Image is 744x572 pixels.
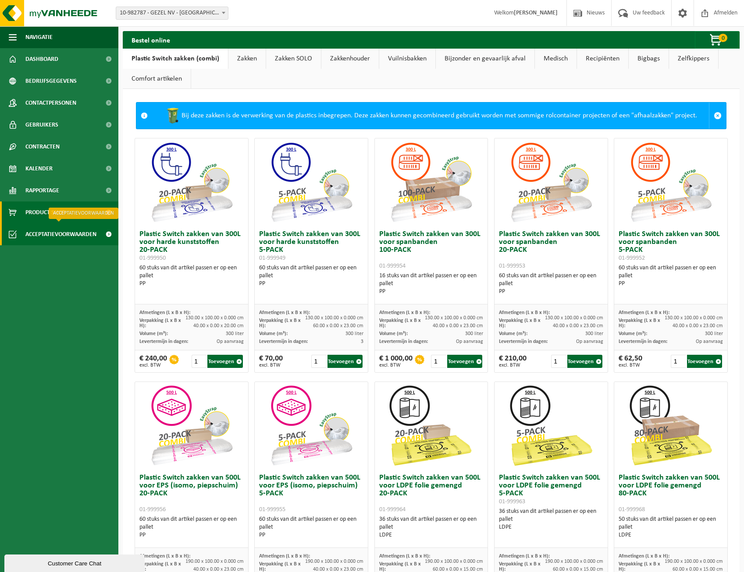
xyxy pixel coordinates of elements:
span: 01-999963 [499,498,525,505]
span: 190.00 x 100.00 x 0.000 cm [185,559,244,564]
span: Afmetingen (L x B x H): [619,554,669,559]
a: Vuilnisbakken [379,49,435,69]
div: PP [619,280,723,288]
div: PP [499,288,603,296]
a: Bijzonder en gevaarlijk afval [436,49,534,69]
span: Afmetingen (L x B x H): [499,310,550,315]
h2: Bestel online [123,31,179,48]
span: 130.00 x 100.00 x 0.000 cm [185,315,244,321]
span: Afmetingen (L x B x H): [139,310,190,315]
button: Toevoegen [207,355,242,368]
span: Afmetingen (L x B x H): [499,554,550,559]
span: 300 liter [345,331,363,336]
span: 10-982787 - GEZEL NV - BUGGENHOUT [116,7,228,20]
h3: Plastic Switch zakken van 500L voor LDPE folie gemengd 5-PACK [499,474,603,505]
h3: Plastic Switch zakken van 500L voor LDPE folie gemengd 20-PACK [379,474,484,513]
button: Toevoegen [447,355,482,368]
h3: Plastic Switch zakken van 300L voor spanbanden 20-PACK [499,230,603,270]
span: 40.00 x 0.00 x 23.00 cm [313,567,363,572]
span: Bedrijfsgegevens [25,70,77,92]
img: 01-999956 [148,382,235,470]
div: € 240,00 [139,355,167,368]
span: Verpakking (L x B x H): [379,318,421,328]
span: 40.00 x 0.00 x 23.00 cm [433,323,483,328]
span: 40.00 x 0.00 x 23.00 cm [553,323,603,328]
div: PP [259,531,363,539]
div: 60 stuks van dit artikel passen er op een pallet [259,264,363,288]
span: 60.00 x 0.00 x 15.00 cm [433,567,483,572]
img: 01-999954 [387,138,475,226]
span: 01-999950 [139,255,166,261]
span: Afmetingen (L x B x H): [259,554,310,559]
span: Levertermijn in dagen: [499,339,548,344]
span: Contactpersonen [25,92,76,114]
span: 60.00 x 0.00 x 15.00 cm [553,567,603,572]
span: 300 liter [585,331,603,336]
span: 40.00 x 0.00 x 23.00 cm [193,567,244,572]
a: Zakken SOLO [266,49,321,69]
h3: Plastic Switch zakken van 500L voor EPS (isomo, piepschuim) 20-PACK [139,474,244,513]
span: Verpakking (L x B x H): [259,561,301,572]
a: Medisch [535,49,577,69]
span: 130.00 x 100.00 x 0.000 cm [305,315,363,321]
iframe: chat widget [4,553,146,572]
span: 10-982787 - GEZEL NV - BUGGENHOUT [116,7,228,19]
span: 190.00 x 100.00 x 0.000 cm [545,559,603,564]
span: 01-999968 [619,506,645,513]
span: Op aanvraag [696,339,723,344]
a: Zakkenhouder [321,49,379,69]
span: Verpakking (L x B x H): [379,561,421,572]
span: Volume (m³): [499,331,527,336]
span: 01-999949 [259,255,285,261]
a: Recipiënten [577,49,628,69]
span: Verpakking (L x B x H): [259,318,301,328]
img: WB-0240-HPE-GN-50.png [164,107,182,124]
span: Volume (m³): [379,331,408,336]
img: 01-999950 [148,138,235,226]
span: Kalender [25,158,53,180]
a: Sluit melding [709,102,726,129]
h3: Plastic Switch zakken van 500L voor LDPE folie gemengd 80-PACK [619,474,723,513]
span: 190.00 x 100.00 x 0.000 cm [425,559,483,564]
div: 60 stuks van dit artikel passen er op een pallet [139,516,244,539]
span: 60.00 x 0.00 x 23.00 cm [313,323,363,328]
span: 130.00 x 100.00 x 0.000 cm [665,315,723,321]
input: 1 [192,355,207,368]
div: PP [139,280,244,288]
h3: Plastic Switch zakken van 300L voor spanbanden 100-PACK [379,230,484,270]
img: 01-999952 [627,138,715,226]
span: Afmetingen (L x B x H): [139,554,190,559]
span: Verpakking (L x B x H): [139,561,181,572]
div: 36 stuks van dit artikel passen er op een pallet [499,508,603,531]
div: € 210,00 [499,355,527,368]
span: 01-999955 [259,506,285,513]
span: Levertermijn in dagen: [139,339,188,344]
span: Volume (m³): [139,331,168,336]
a: Bigbags [629,49,669,69]
a: Zelfkippers [669,49,718,69]
button: 0 [695,31,739,49]
input: 1 [551,355,566,368]
span: excl. BTW [499,363,527,368]
span: Op aanvraag [456,339,483,344]
button: Toevoegen [328,355,363,368]
div: 60 stuks van dit artikel passen er op een pallet [499,272,603,296]
span: Volume (m³): [619,331,647,336]
span: Navigatie [25,26,53,48]
button: Toevoegen [687,355,722,368]
span: Verpakking (L x B x H): [499,561,541,572]
div: 50 stuks van dit artikel passen er op een pallet [619,516,723,539]
span: Levertermijn in dagen: [259,339,308,344]
span: 300 liter [465,331,483,336]
span: 40.00 x 0.00 x 23.00 cm [673,323,723,328]
span: 60.00 x 0.00 x 15.00 cm [673,567,723,572]
span: excl. BTW [379,363,413,368]
span: 190.00 x 100.00 x 0.000 cm [305,559,363,564]
span: Op aanvraag [217,339,244,344]
span: Afmetingen (L x B x H): [379,554,430,559]
h3: Plastic Switch zakken van 500L voor EPS (isomo, piepschuim) 5-PACK [259,474,363,513]
span: Contracten [25,136,60,158]
span: 130.00 x 100.00 x 0.000 cm [545,315,603,321]
span: Levertermijn in dagen: [379,339,428,344]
